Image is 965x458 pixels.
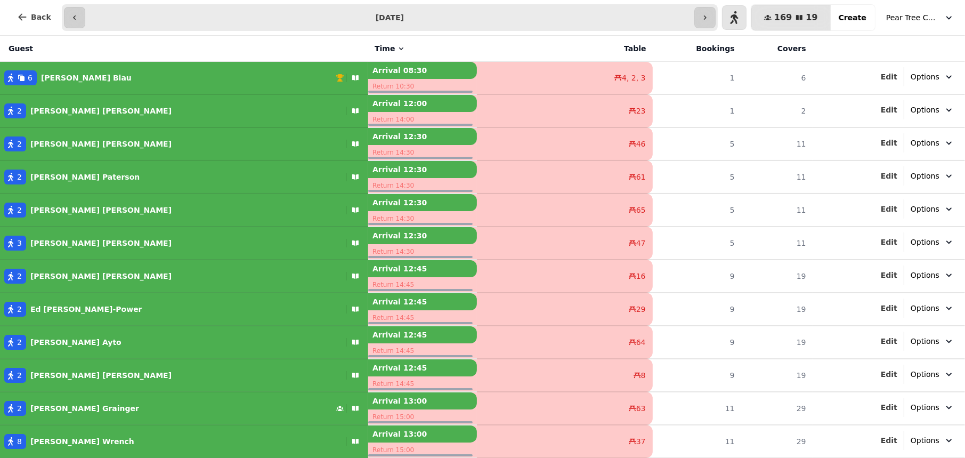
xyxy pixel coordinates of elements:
td: 6 [741,62,813,95]
p: Arrival 12:30 [368,128,477,145]
p: Return 15:00 [368,409,477,424]
button: Edit [881,204,897,214]
span: Options [911,204,939,214]
button: 16919 [751,5,831,30]
span: Edit [881,139,897,147]
td: 29 [741,425,813,458]
span: 23 [636,106,646,116]
button: Options [904,332,961,351]
span: 2 [17,370,22,381]
th: Covers [741,36,813,62]
span: 4, 2, 3 [622,73,646,83]
span: Options [911,71,939,82]
p: Return 14:30 [368,145,477,160]
p: Return 15:00 [368,443,477,457]
p: Return 14:30 [368,244,477,259]
td: 1 [653,62,741,95]
td: 19 [741,293,813,326]
p: Arrival 12:00 [368,95,477,112]
td: 11 [653,392,741,425]
button: Edit [881,71,897,82]
p: [PERSON_NAME] [PERSON_NAME] [30,238,172,248]
span: 3 [17,238,22,248]
p: Arrival 12:45 [368,359,477,376]
p: Arrival 12:45 [368,293,477,310]
span: 2 [17,139,22,149]
span: Pear Tree Cafe ([GEOGRAPHIC_DATA]) [886,12,939,23]
span: 169 [774,13,792,22]
button: Time [375,43,406,54]
span: Options [911,237,939,247]
span: 2 [17,106,22,116]
button: Edit [881,237,897,247]
button: Edit [881,336,897,347]
span: Options [911,105,939,115]
td: 11 [741,160,813,194]
button: Edit [881,369,897,380]
span: 2 [17,403,22,414]
span: Edit [881,73,897,81]
td: 5 [653,227,741,260]
span: 2 [17,304,22,315]
p: Return 14:30 [368,211,477,226]
td: 5 [653,127,741,160]
span: 46 [636,139,646,149]
p: [PERSON_NAME] [PERSON_NAME] [30,139,172,149]
span: Edit [881,238,897,246]
span: Edit [881,437,897,444]
button: Options [904,398,961,417]
td: 5 [653,194,741,227]
td: 19 [741,359,813,392]
td: 9 [653,293,741,326]
span: Options [911,138,939,148]
p: [PERSON_NAME] [PERSON_NAME] [30,271,172,282]
p: Arrival 12:30 [368,227,477,244]
p: Arrival 12:30 [368,194,477,211]
p: Return 14:30 [368,178,477,193]
button: Options [904,133,961,152]
th: Bookings [653,36,741,62]
button: Options [904,266,961,285]
button: Options [904,232,961,252]
span: Options [911,303,939,314]
td: 11 [741,227,813,260]
span: Options [911,369,939,380]
button: Options [904,431,961,450]
td: 11 [741,127,813,160]
span: Edit [881,271,897,279]
p: [PERSON_NAME] Paterson [30,172,140,182]
span: 16 [636,271,646,282]
span: 2 [17,271,22,282]
span: Options [911,435,939,446]
th: Table [477,36,653,62]
span: Edit [881,338,897,345]
button: Edit [881,435,897,446]
span: 19 [806,13,817,22]
span: 8 [17,436,22,447]
td: 19 [741,260,813,293]
button: Options [904,199,961,219]
p: Arrival 13:00 [368,392,477,409]
span: Edit [881,304,897,312]
button: Options [904,299,961,318]
p: Return 10:30 [368,79,477,94]
span: 63 [636,403,646,414]
td: 11 [653,425,741,458]
p: Return 14:45 [368,310,477,325]
td: 5 [653,160,741,194]
span: 8 [641,370,646,381]
span: Edit [881,172,897,180]
td: 9 [653,260,741,293]
span: Time [375,43,395,54]
span: 2 [17,172,22,182]
p: [PERSON_NAME] [PERSON_NAME] [30,106,172,116]
p: [PERSON_NAME] Blau [41,73,132,83]
button: Options [904,166,961,186]
button: Pear Tree Cafe ([GEOGRAPHIC_DATA]) [880,8,961,27]
p: Return 14:45 [368,376,477,391]
span: Options [911,171,939,181]
button: Options [904,365,961,384]
p: [PERSON_NAME] Ayto [30,337,121,348]
td: 1 [653,94,741,127]
button: Edit [881,105,897,115]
